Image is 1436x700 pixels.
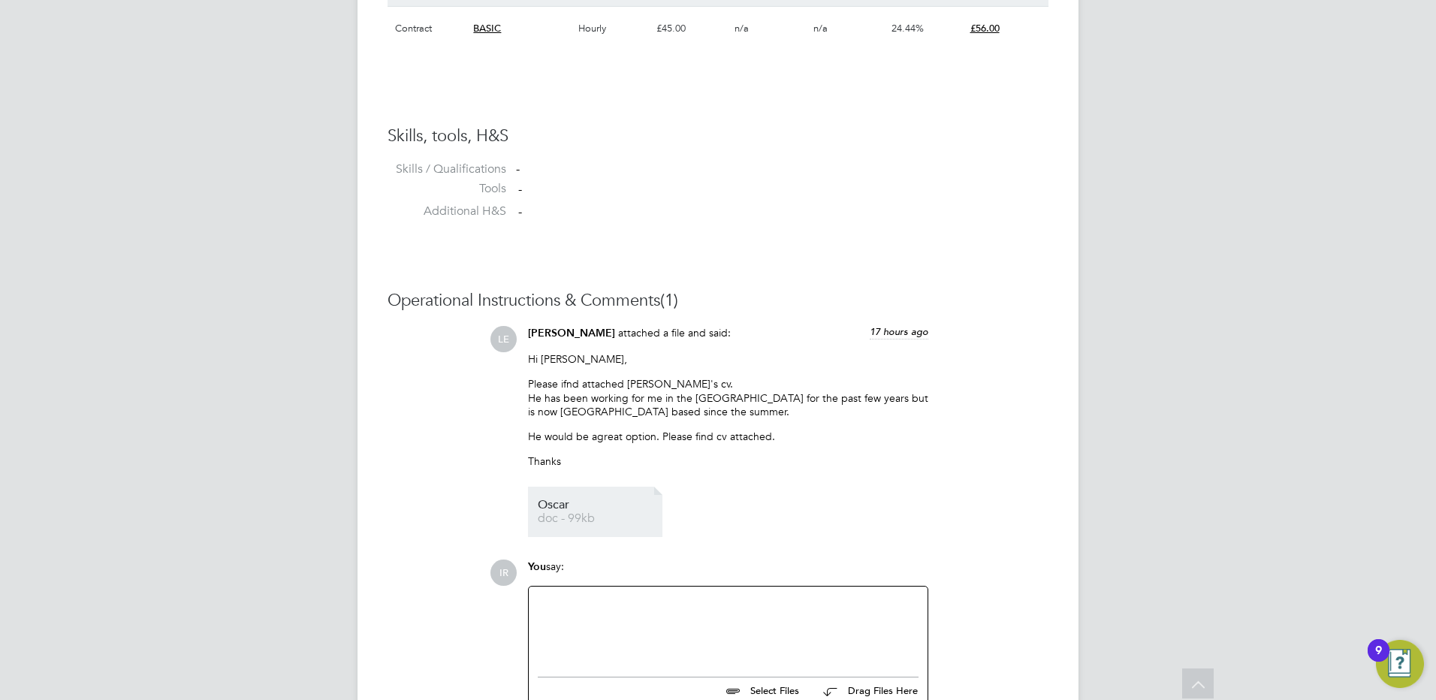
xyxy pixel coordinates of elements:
[490,326,517,352] span: LE
[891,22,924,35] span: 24.44%
[388,290,1048,312] h3: Operational Instructions & Comments
[528,560,928,586] div: say:
[518,204,522,219] span: -
[1376,640,1424,688] button: Open Resource Center, 9 new notifications
[575,7,653,50] div: Hourly
[388,181,506,197] label: Tools
[618,326,731,339] span: attached a file and said:
[538,499,658,511] span: Oscar
[653,7,731,50] div: £45.00
[473,22,501,35] span: BASIC
[528,327,615,339] span: [PERSON_NAME]
[516,161,1048,177] div: -
[813,22,828,35] span: n/a
[388,204,506,219] label: Additional H&S
[538,513,658,524] span: doc - 99kb
[538,499,658,524] a: Oscar doc - 99kb
[388,125,1048,147] h3: Skills, tools, H&S
[528,377,928,418] p: Please ifnd attached [PERSON_NAME]'s cv. He has been working for me in the [GEOGRAPHIC_DATA] for ...
[735,22,749,35] span: n/a
[391,7,469,50] div: Contract
[970,22,1000,35] span: £56.00
[870,325,928,338] span: 17 hours ago
[388,161,506,177] label: Skills / Qualifications
[660,290,678,310] span: (1)
[528,560,546,573] span: You
[1375,650,1382,670] div: 9
[528,454,928,468] p: Thanks
[490,560,517,586] span: IR
[528,352,928,366] p: Hi [PERSON_NAME],
[528,430,928,443] p: He would be agreat option. Please find cv attached.
[518,182,522,197] span: -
